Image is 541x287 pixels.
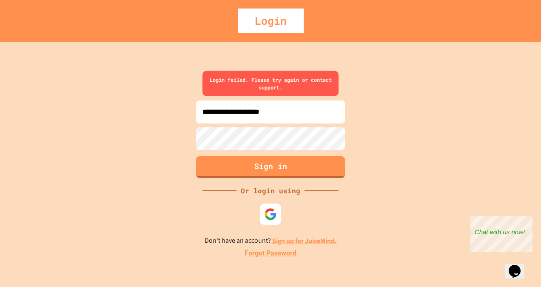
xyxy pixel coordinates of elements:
[470,216,532,252] iframe: chat widget
[505,253,532,278] iframe: chat widget
[264,208,277,221] img: google-icon.svg
[238,9,304,33] div: Login
[202,71,339,96] div: Login failed. Please try again or contact support.
[236,186,305,196] div: Or login using
[205,235,337,246] p: Don't have an account?
[196,156,345,178] button: Sign in
[272,236,337,245] a: Sign up for JuiceMind.
[245,248,296,258] a: Forgot Password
